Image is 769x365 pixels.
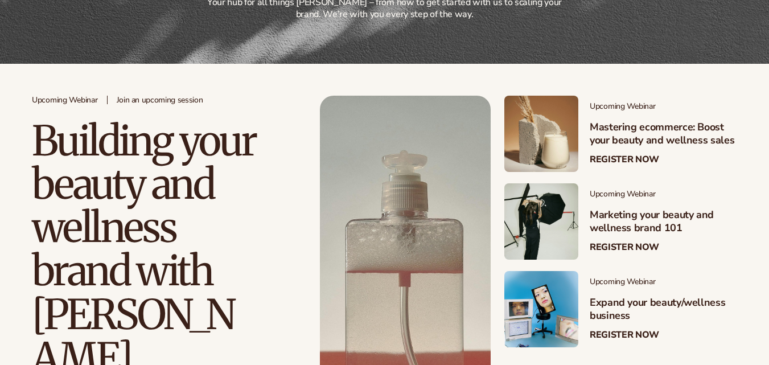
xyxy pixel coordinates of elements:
[117,96,203,105] span: Join an upcoming session
[590,102,737,112] span: Upcoming Webinar
[590,296,737,323] h3: Expand your beauty/wellness business
[590,330,659,341] a: Register Now
[590,277,737,287] span: Upcoming Webinar
[590,208,737,235] h3: Marketing your beauty and wellness brand 101
[32,96,98,105] span: Upcoming Webinar
[590,154,659,165] a: Register Now
[590,242,659,253] a: Register Now
[590,190,737,199] span: Upcoming Webinar
[590,121,737,147] h3: Mastering ecommerce: Boost your beauty and wellness sales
